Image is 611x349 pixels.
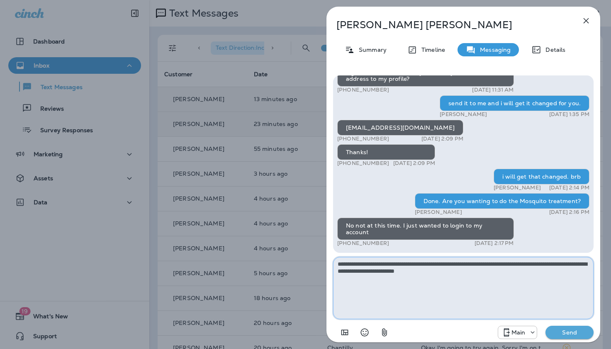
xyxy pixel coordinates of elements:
p: [PHONE_NUMBER] [337,240,389,247]
p: Summary [355,46,387,53]
p: [PHONE_NUMBER] [337,136,389,142]
p: [PERSON_NAME] [PERSON_NAME] [336,19,563,31]
div: send it to me and i will get it changed for you. [440,95,589,111]
p: Details [541,46,565,53]
p: [PHONE_NUMBER] [337,160,389,167]
div: No not at this time. I just wanted to login to my account [337,218,514,240]
p: Messaging [476,46,511,53]
p: [PERSON_NAME] [494,184,541,191]
p: [DATE] 11:31 AM [472,87,514,93]
p: Timeline [417,46,445,53]
p: Send [552,329,587,336]
p: [DATE] 2:09 PM [393,160,435,167]
p: [PERSON_NAME] [440,111,487,118]
p: [DATE] 2:17 PM [475,240,514,247]
p: [DATE] 2:16 PM [549,209,589,216]
p: [DATE] 2:14 PM [549,184,589,191]
div: [EMAIL_ADDRESS][DOMAIN_NAME] [337,120,463,136]
p: [PHONE_NUMBER] [337,87,389,93]
p: [DATE] 1:35 PM [549,111,589,118]
button: Send [545,326,594,339]
button: Add in a premade template [336,324,353,341]
div: i will get that changed. brb [494,169,589,184]
p: Main [511,329,526,336]
p: [PERSON_NAME] [415,209,462,216]
div: Thanks! [337,144,435,160]
button: Select an emoji [356,324,373,341]
p: [DATE] 2:09 PM [421,136,463,142]
div: Done. Are you wanting to do the Mosquito treatment? [415,193,589,209]
div: +1 (817) 482-3792 [498,327,537,337]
